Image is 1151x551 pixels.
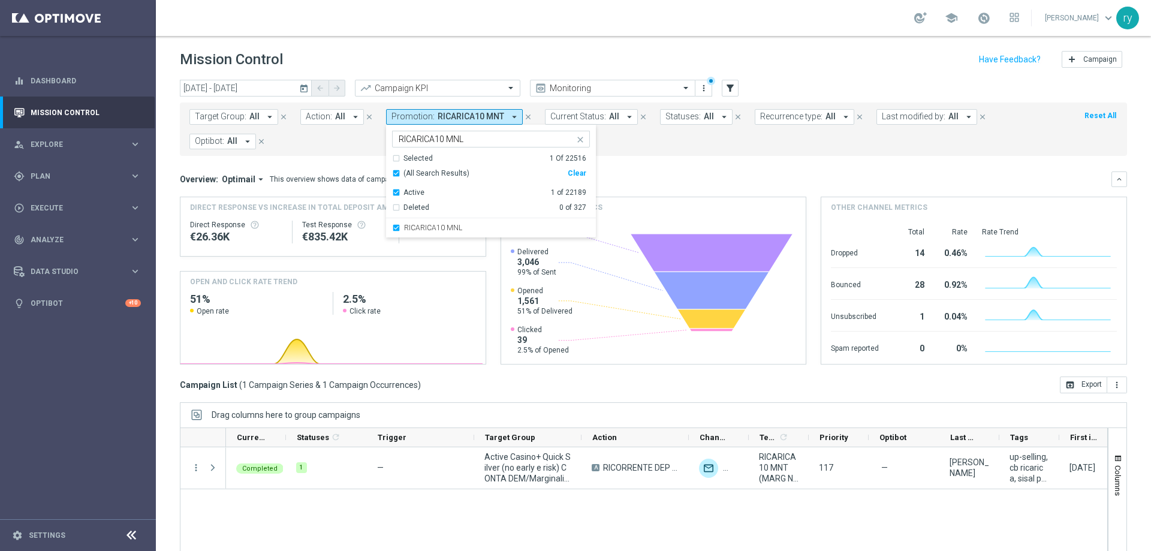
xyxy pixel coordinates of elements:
span: ( [239,380,242,390]
span: Columns [1113,465,1123,496]
span: Trigger [378,433,406,442]
span: Calculate column [329,430,341,444]
i: arrow_drop_down [350,112,361,122]
span: Last Modified By [950,433,979,442]
div: Row Groups [212,410,360,420]
button: open_in_browser Export [1060,377,1107,393]
button: close [638,110,649,124]
div: Rate Trend [982,227,1117,237]
i: arrow_drop_down [719,112,730,122]
span: Click rate [349,306,381,316]
i: settings [12,530,23,541]
i: more_vert [191,462,201,473]
button: Recurrence type: All arrow_drop_down [755,109,854,125]
div: 28 [893,274,924,293]
button: Current Status: All arrow_drop_down [545,109,638,125]
span: 51% of Delivered [517,306,573,316]
button: close [364,110,375,124]
button: play_circle_outline Execute keyboard_arrow_right [13,203,141,213]
div: Dashboard [14,65,141,97]
span: Channel [700,433,728,442]
i: more_vert [699,83,709,93]
div: Active [403,188,424,198]
button: Last modified by: All arrow_drop_down [876,109,977,125]
i: keyboard_arrow_right [129,138,141,150]
span: Current Status [237,433,266,442]
span: Recurrence type: [760,112,822,122]
div: 1 [296,462,307,473]
div: Direct Response [190,220,282,230]
span: Execute [31,204,129,212]
button: close [278,110,289,124]
button: Data Studio keyboard_arrow_right [13,267,141,276]
i: gps_fixed [14,171,25,182]
button: Optimail arrow_drop_down [218,174,270,185]
div: 1 [893,306,924,325]
span: RICARICA10 MNT (MARG NEGATIVA>40) [759,451,799,484]
span: 39 [517,335,569,345]
multiple-options-button: Export to CSV [1060,380,1127,389]
i: arrow_drop_down [624,112,635,122]
a: Mission Control [31,97,141,128]
i: filter_alt [725,83,736,94]
div: Cecilia Mascelli [950,457,989,478]
span: — [881,462,888,473]
span: Optimail [222,174,255,185]
button: Statuses: All arrow_drop_down [660,109,733,125]
span: Statuses: [665,112,701,122]
i: arrow_forward [333,84,341,92]
span: (All Search Results) [403,168,469,179]
span: Calculate column [777,430,788,444]
div: Test Response [302,220,389,230]
i: today [299,83,310,94]
span: 3,046 [517,257,556,267]
span: First in Range [1070,433,1099,442]
span: Clicked [517,325,569,335]
span: Optibot: [195,136,224,146]
button: Mission Control [13,108,141,118]
div: Total [893,227,924,237]
span: keyboard_arrow_down [1102,11,1115,25]
div: Plan [14,171,129,182]
i: arrow_drop_down [264,112,275,122]
div: There are unsaved changes [707,77,715,85]
span: Templates [760,433,777,442]
i: keyboard_arrow_right [129,266,141,277]
label: RICARICA10 MNL [404,224,462,231]
i: preview [535,82,547,94]
span: Plan [31,173,129,180]
span: RICORRENTE DEP fasce up to 30.000 [603,462,679,473]
i: keyboard_arrow_down [1115,175,1123,183]
span: Statuses [297,433,329,442]
span: 1 Campaign Series & 1 Campaign Occurrences [242,380,418,390]
div: Dropped [831,242,879,261]
a: Settings [29,532,65,539]
button: more_vert [1107,377,1127,393]
div: €26,357 [190,230,282,244]
span: Tags [1010,433,1028,442]
span: — [377,463,384,472]
div: Mission Control [14,97,141,128]
i: play_circle_outline [14,203,25,213]
ng-select: RICARICA10 MNL [386,131,596,237]
div: Rate [939,227,968,237]
button: close [256,135,267,148]
img: Optimail [699,459,718,478]
div: Explore [14,139,129,150]
i: close [855,113,864,121]
i: close [524,113,532,121]
colored-tag: Completed [236,462,284,474]
h1: Mission Control [180,51,283,68]
button: track_changes Analyze keyboard_arrow_right [13,235,141,245]
ng-select: Monitoring [530,80,695,97]
span: All [609,112,619,122]
div: 0.04% [939,306,968,325]
a: [PERSON_NAME]keyboard_arrow_down [1044,9,1116,27]
button: Reset All [1083,109,1117,122]
div: 0 [893,338,924,357]
div: Data Studio [14,266,129,277]
button: close [977,110,988,124]
button: close [523,110,534,124]
span: Data Studio [31,268,129,275]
